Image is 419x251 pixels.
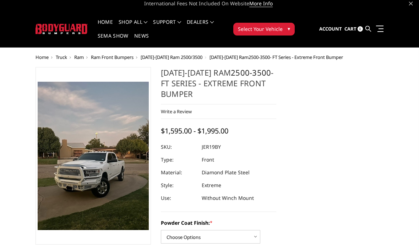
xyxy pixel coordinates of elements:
label: Powder Coat Finish: [161,219,276,227]
a: Truck [56,54,67,60]
a: 2019-2025 Ram 2500-3500 - FT Series - Extreme Front Bumper [36,67,151,245]
dd: JER19BY [202,141,221,153]
img: BODYGUARD BUMPERS [36,24,88,34]
a: Home [98,20,113,33]
a: Ram [74,54,84,60]
a: Home [36,54,49,60]
dt: Type: [161,153,196,166]
dt: SKU: [161,141,196,153]
dd: Extreme [202,179,221,192]
span: $1,595.00 - $1,995.00 [161,126,228,136]
a: Cart 0 [344,20,363,39]
a: 2500-3500 [231,67,271,78]
span: Cart [344,26,357,32]
a: Support [153,20,181,33]
span: Select Your Vehicle [238,25,283,33]
dt: Use: [161,192,196,204]
span: ▾ [288,25,290,32]
a: Account [319,20,342,39]
a: Write a Review [161,108,192,115]
a: [DATE]-[DATE] Ram 2500/3500 [141,54,202,60]
a: shop all [119,20,147,33]
span: Account [319,26,342,32]
a: SEMA Show [98,33,129,47]
dd: Diamond Plate Steel [202,166,250,179]
dd: Without Winch Mount [202,192,254,204]
span: 0 [358,26,363,32]
a: Ram Front Bumpers [91,54,134,60]
h1: [DATE]-[DATE] Ram - FT Series - Extreme Front Bumper [161,67,276,104]
dd: Front [202,153,214,166]
a: Dealers [187,20,214,33]
dt: Style: [161,179,196,192]
a: 2500-3500 [249,54,270,60]
dt: Material: [161,166,196,179]
span: [DATE]-[DATE] Ram - FT Series - Extreme Front Bumper [209,54,343,60]
a: News [134,33,149,47]
button: Select Your Vehicle [233,23,295,36]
